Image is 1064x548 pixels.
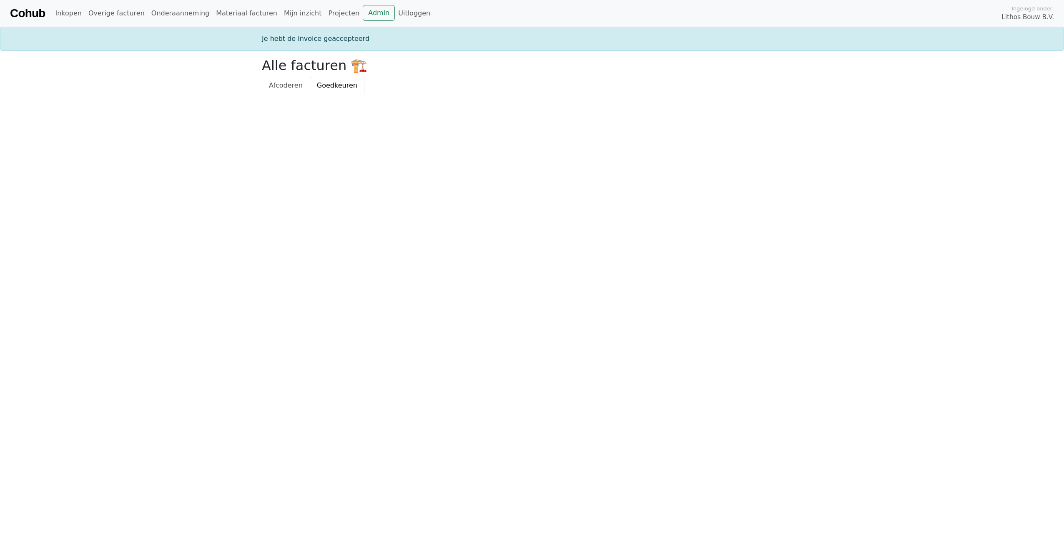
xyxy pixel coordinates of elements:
span: Afcoderen [269,81,303,89]
a: Inkopen [52,5,85,22]
span: Ingelogd onder: [1011,5,1054,13]
a: Admin [363,5,395,21]
a: Uitloggen [395,5,434,22]
h2: Alle facturen 🏗️ [262,58,802,73]
span: Lithos Bouw B.V. [1002,13,1054,22]
a: Cohub [10,3,45,23]
a: Onderaanneming [148,5,213,22]
a: Afcoderen [262,77,310,94]
div: Je hebt de invoice geaccepteerd [257,34,807,44]
span: Goedkeuren [317,81,357,89]
a: Materiaal facturen [213,5,281,22]
a: Goedkeuren [310,77,364,94]
a: Mijn inzicht [281,5,325,22]
a: Overige facturen [85,5,148,22]
a: Projecten [325,5,363,22]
